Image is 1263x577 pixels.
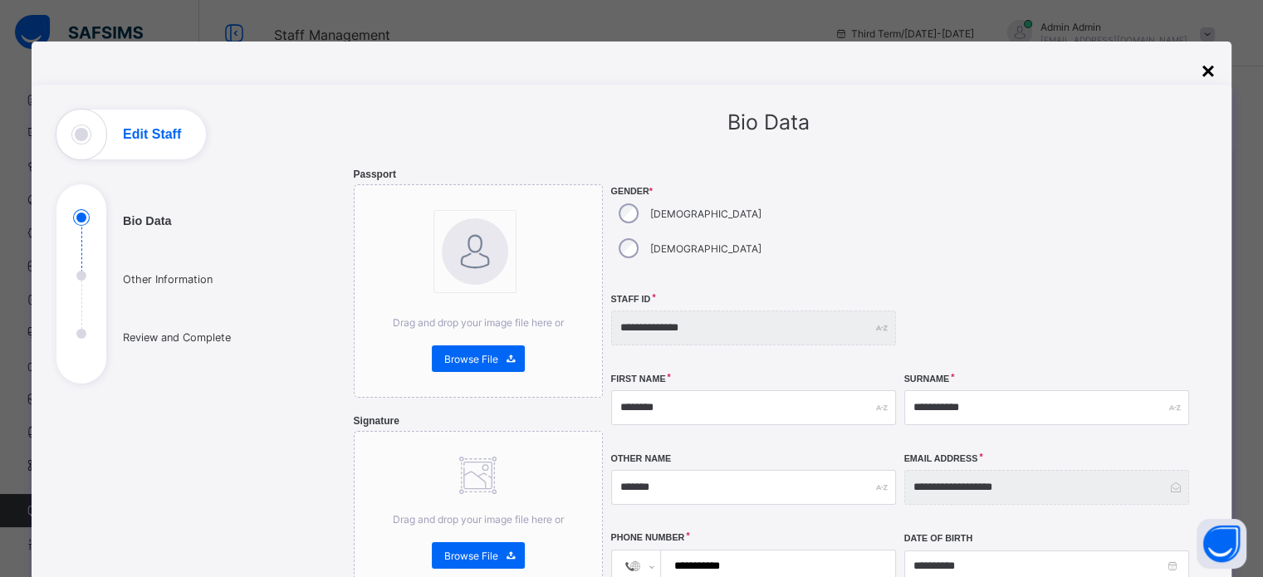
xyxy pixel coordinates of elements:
[393,513,564,526] span: Drag and drop your image file here or
[904,374,950,384] label: Surname
[611,532,685,542] label: Phone Number
[1197,519,1246,569] button: Open asap
[354,184,603,398] div: bannerImageDrag and drop your image file here orBrowse File
[444,353,498,365] span: Browse File
[904,533,973,543] label: Date of Birth
[1202,58,1215,85] div: ×
[611,453,672,463] label: Other Name
[444,550,498,562] span: Browse File
[727,110,810,134] span: Bio Data
[123,128,181,141] h1: Edit Staff
[354,169,396,180] span: Passport
[611,374,666,384] label: First Name
[904,453,978,463] label: Email Address
[393,316,564,329] span: Drag and drop your image file here or
[650,242,761,255] label: [DEMOGRAPHIC_DATA]
[442,218,508,285] img: bannerImage
[611,186,896,196] span: Gender
[650,208,761,220] label: [DEMOGRAPHIC_DATA]
[354,415,399,427] span: Signature
[611,294,651,304] label: Staff ID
